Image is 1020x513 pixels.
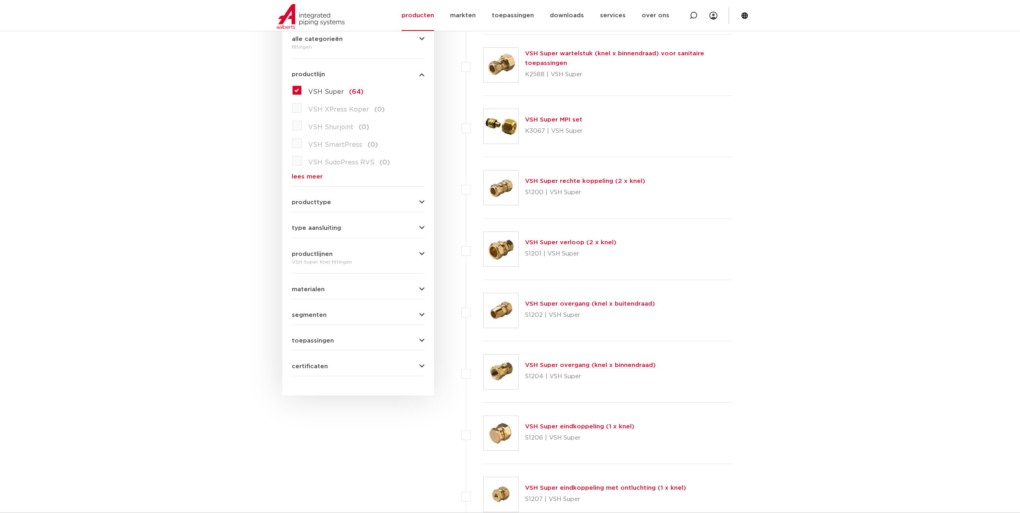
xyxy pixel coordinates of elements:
[292,363,424,369] button: certificaten
[484,48,518,82] img: Thumbnail for VSH Super wartelstuk (knel x binnendraad) voor sanitaire toepassingen
[292,199,331,205] span: producttype
[292,199,424,205] button: producttype
[292,286,325,292] span: materialen
[380,159,390,166] span: (0)
[308,89,344,95] span: VSH Super
[484,170,518,205] img: Thumbnail for VSH Super rechte koppeling (2 x knel)
[349,89,364,95] span: (64)
[292,36,343,42] span: alle categorieën
[525,239,616,245] a: VSH Super verloop (2 x knel)
[292,174,424,180] a: lees meer
[308,142,362,148] span: VSH SmartPress
[374,106,385,113] span: (0)
[292,312,327,318] span: segmenten
[525,178,645,184] a: VSH Super rechte koppeling (2 x knel)
[525,370,656,383] p: S1204 | VSH Super
[308,124,353,130] span: VSH Shurjoint
[525,186,645,199] p: S1200 | VSH Super
[292,42,424,52] div: fittingen
[292,225,341,231] span: type aansluiting
[484,232,518,266] img: Thumbnail for VSH Super verloop (2 x knel)
[484,416,518,450] img: Thumbnail for VSH Super eindkoppeling (1 x knel)
[484,109,518,144] img: Thumbnail for VSH Super MPI set
[292,71,325,77] span: productlijn
[525,432,634,444] p: S1206 | VSH Super
[308,106,369,113] span: VSH XPress Koper
[525,125,583,138] p: K3067 | VSH Super
[525,362,656,368] a: VSH Super overgang (knel x binnendraad)
[525,247,616,260] p: S1201 | VSH Super
[525,493,686,506] p: S1207 | VSH Super
[292,251,333,257] span: productlijnen
[292,286,424,292] button: materialen
[292,36,424,42] button: alle categorieën
[525,68,732,81] p: K2588 | VSH Super
[525,424,634,430] a: VSH Super eindkoppeling (1 x knel)
[368,142,378,148] span: (0)
[484,477,518,512] img: Thumbnail for VSH Super eindkoppeling met ontluchting (1 x knel)
[525,117,582,123] a: VSH Super MPI set
[292,338,424,344] button: toepassingen
[484,355,518,389] img: Thumbnail for VSH Super overgang (knel x binnendraad)
[525,485,686,491] a: VSH Super eindkoppeling met ontluchting (1 x knel)
[292,338,334,344] span: toepassingen
[292,71,424,77] button: productlijn
[359,124,369,130] span: (0)
[292,363,328,369] span: certificaten
[525,309,655,322] p: S1202 | VSH Super
[308,159,374,166] span: VSH SudoPress RVS
[292,225,424,231] button: type aansluiting
[525,51,704,66] a: VSH Super wartelstuk (knel x binnendraad) voor sanitaire toepassingen
[525,301,655,307] a: VSH Super overgang (knel x buitendraad)
[292,251,424,257] button: productlijnen
[292,257,424,267] div: VSH Super Knel fittingen
[292,312,424,318] button: segmenten
[484,293,518,328] img: Thumbnail for VSH Super overgang (knel x buitendraad)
